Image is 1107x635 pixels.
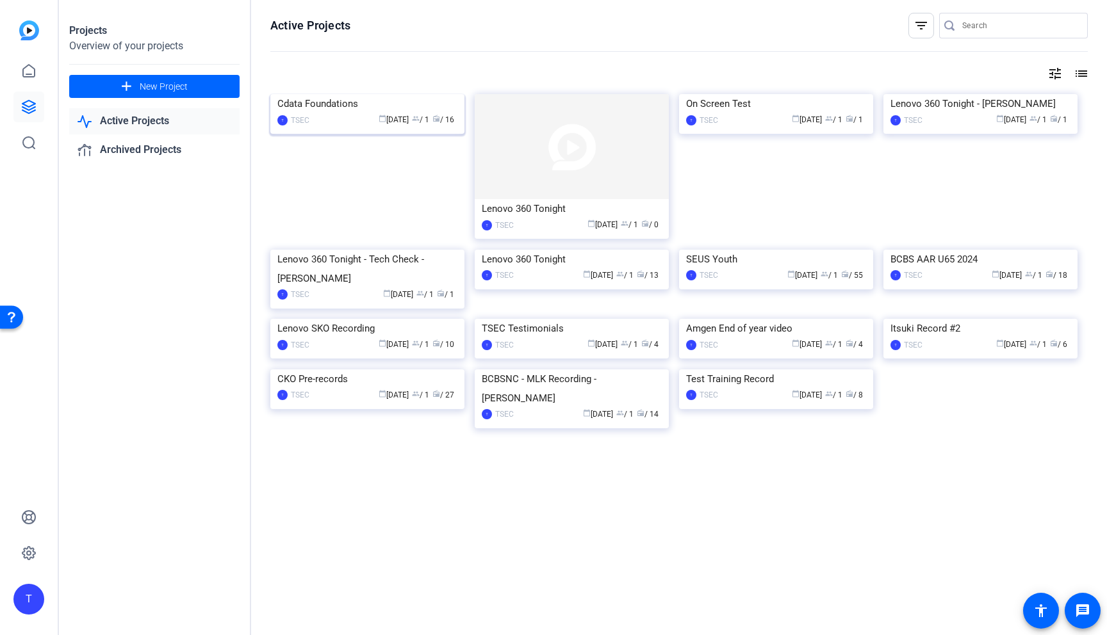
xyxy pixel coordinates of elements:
span: / 1 [437,290,454,299]
span: group [616,270,624,278]
mat-icon: tune [1047,66,1063,81]
span: / 1 [1050,115,1067,124]
div: TSEC [904,269,922,282]
span: radio [432,339,440,347]
a: Active Projects [69,108,240,134]
div: SEUS Youth [686,250,866,269]
span: [DATE] [583,271,613,280]
span: group [416,289,424,297]
span: radio [641,339,649,347]
span: calendar_today [996,115,1004,122]
mat-icon: list [1072,66,1088,81]
div: TSEC [291,114,309,127]
span: radio [1050,339,1058,347]
span: / 6 [1050,340,1067,349]
span: calendar_today [996,339,1004,347]
div: TSEC [495,339,514,351]
span: group [825,390,833,398]
span: [DATE] [996,340,1026,349]
div: Overview of your projects [69,38,240,54]
div: CKO Pre-records [277,369,457,389]
mat-icon: add [119,79,135,95]
span: / 1 [846,115,863,124]
div: TSEC [904,339,922,351]
span: [DATE] [583,410,613,419]
div: T [482,340,492,350]
div: T [277,390,288,400]
div: T [890,115,901,125]
span: calendar_today [383,289,391,297]
div: TSEC [291,389,309,401]
span: calendar_today [792,115,799,122]
span: radio [637,270,644,278]
span: group [412,339,420,347]
div: TSEC [495,219,514,232]
span: radio [846,115,853,122]
div: T [482,270,492,280]
span: / 1 [825,340,842,349]
span: / 27 [432,390,454,399]
div: Lenovo SKO Recording [277,319,457,338]
div: Test Training Record [686,369,866,389]
span: / 16 [432,115,454,124]
span: calendar_today [583,270,591,278]
div: T [686,270,696,280]
span: / 1 [412,115,429,124]
span: / 1 [1029,340,1047,349]
span: / 1 [821,271,838,280]
div: Lenovo 360 Tonight - Tech Check - [PERSON_NAME] [277,250,457,288]
span: group [412,115,420,122]
span: / 1 [412,390,429,399]
div: T [890,270,901,280]
span: [DATE] [996,115,1026,124]
span: group [1029,115,1037,122]
span: calendar_today [792,339,799,347]
span: radio [846,390,853,398]
span: group [825,115,833,122]
span: / 1 [825,390,842,399]
span: / 1 [412,340,429,349]
span: / 1 [621,340,638,349]
div: TSEC [700,339,718,351]
span: calendar_today [587,220,595,227]
span: calendar_today [787,270,795,278]
span: radio [637,409,644,417]
span: group [621,339,628,347]
mat-icon: filter_list [914,18,929,33]
span: calendar_today [792,390,799,398]
span: [DATE] [792,390,822,399]
div: Amgen End of year video [686,319,866,338]
span: [DATE] [792,340,822,349]
span: radio [841,270,849,278]
span: group [616,409,624,417]
span: [DATE] [383,290,413,299]
span: [DATE] [992,271,1022,280]
div: T [277,115,288,125]
span: radio [437,289,445,297]
span: / 4 [846,340,863,349]
div: TSEC [291,339,309,351]
span: [DATE] [379,390,409,399]
div: TSEC [495,408,514,421]
span: / 1 [825,115,842,124]
span: radio [432,390,440,398]
div: TSEC [700,269,718,282]
span: / 13 [637,271,659,280]
span: [DATE] [587,340,618,349]
div: TSEC [495,269,514,282]
span: / 1 [416,290,434,299]
span: calendar_today [583,409,591,417]
span: New Project [140,80,188,93]
div: TSEC [904,114,922,127]
span: [DATE] [379,340,409,349]
div: Cdata Foundations [277,94,457,113]
div: T [277,289,288,300]
div: T [277,340,288,350]
div: Lenovo 360 Tonight [482,250,662,269]
span: / 8 [846,390,863,399]
span: / 1 [1025,271,1042,280]
span: / 18 [1045,271,1067,280]
div: TSEC Testimonials [482,319,662,338]
span: / 1 [1029,115,1047,124]
div: T [482,220,492,230]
